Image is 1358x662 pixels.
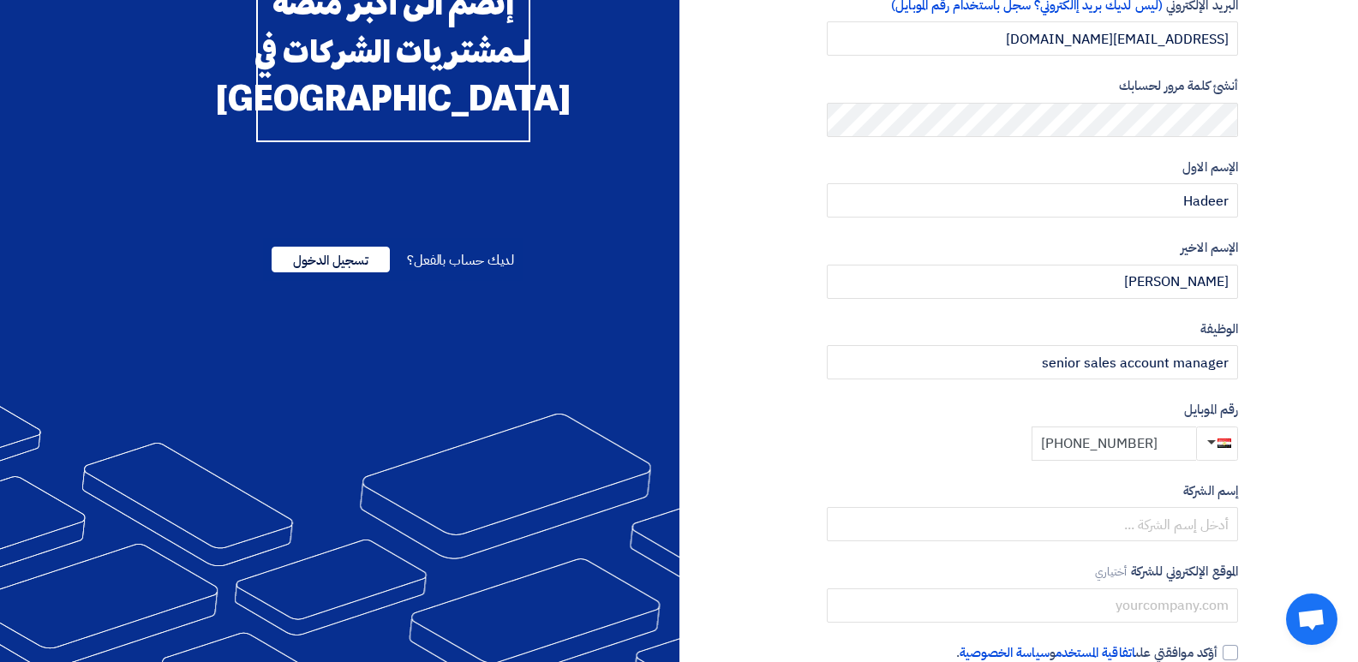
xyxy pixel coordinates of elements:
label: الموقع الإلكتروني للشركة [827,562,1238,581]
label: أنشئ كلمة مرور لحسابك [827,76,1238,96]
input: أدخل رقم الموبايل ... [1032,426,1196,461]
a: سياسة الخصوصية [960,643,1050,662]
span: أختياري [1095,564,1128,580]
span: لديك حساب بالفعل؟ [407,250,514,271]
input: أدخل الوظيفة ... [827,345,1238,379]
label: إسم الشركة [827,481,1238,501]
input: أدخل بريد العمل الإلكتروني الخاص بك ... [827,21,1238,56]
input: أدخل الإسم الاخير ... [827,265,1238,299]
input: أدخل إسم الشركة ... [827,507,1238,541]
input: yourcompany.com [827,588,1238,623]
span: تسجيل الدخول [272,247,390,272]
a: تسجيل الدخول [272,250,390,271]
label: رقم الموبايل [827,400,1238,420]
a: اتفاقية المستخدم [1056,643,1135,662]
label: الإسم الاخير [827,238,1238,258]
label: الإسم الاول [827,158,1238,177]
label: الوظيفة [827,319,1238,339]
div: Open chat [1286,593,1337,645]
input: أدخل الإسم الاول ... [827,183,1238,218]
